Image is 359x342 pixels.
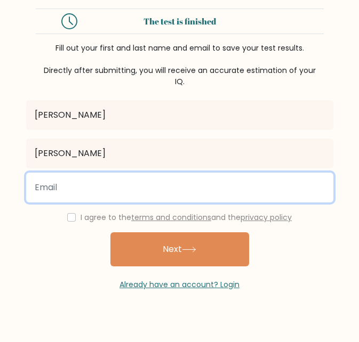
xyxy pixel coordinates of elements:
div: The test is finished [90,15,269,28]
a: Already have an account? Login [119,279,240,290]
input: Last name [26,139,333,168]
input: Email [26,173,333,202]
div: Fill out your first and last name and email to save your test results. Directly after submitting,... [36,43,324,87]
button: Next [110,232,249,266]
a: terms and conditions [131,212,211,223]
input: First name [26,100,333,130]
label: I agree to the and the [81,212,292,223]
a: privacy policy [241,212,292,223]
